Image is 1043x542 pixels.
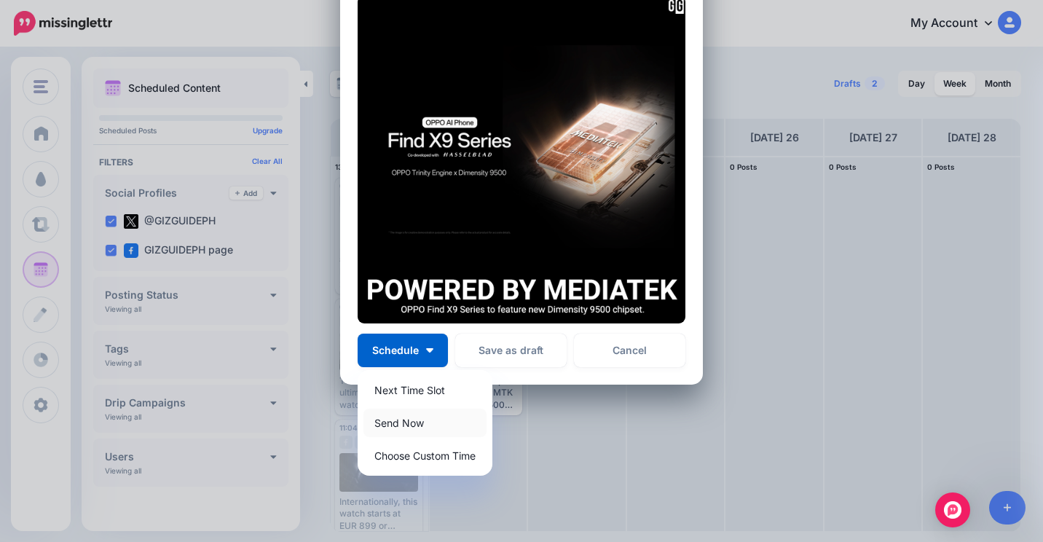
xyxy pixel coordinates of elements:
a: Next Time Slot [363,376,487,404]
img: arrow-down-white.png [426,348,433,353]
div: Open Intercom Messenger [935,492,970,527]
a: Choose Custom Time [363,441,487,470]
div: Schedule [358,370,492,476]
a: Send Now [363,409,487,437]
button: Save as draft [455,334,567,367]
a: Cancel [574,334,685,367]
button: Schedule [358,334,448,367]
span: Schedule [372,345,419,356]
